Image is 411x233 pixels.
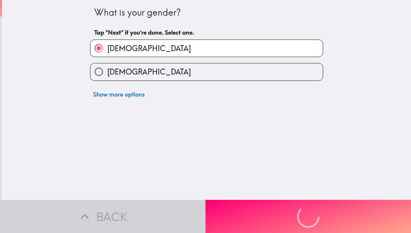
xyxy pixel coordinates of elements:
[94,28,319,37] h6: Tap "Next" if you're done. Select one.
[94,6,319,19] div: What is your gender?
[90,87,148,102] button: Show more options
[90,40,323,57] button: [DEMOGRAPHIC_DATA]
[107,67,191,77] span: [DEMOGRAPHIC_DATA]
[107,43,191,54] span: [DEMOGRAPHIC_DATA]
[90,63,323,80] button: [DEMOGRAPHIC_DATA]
